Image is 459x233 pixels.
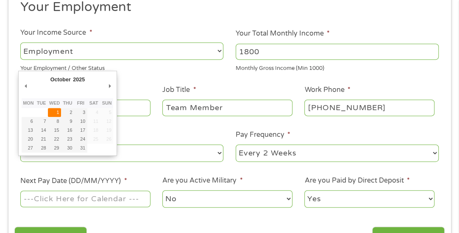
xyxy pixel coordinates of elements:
[48,126,61,135] button: 15
[106,80,113,92] button: Next Month
[74,117,87,126] button: 10
[61,117,74,126] button: 9
[22,126,35,135] button: 13
[35,126,48,135] button: 14
[20,177,127,186] label: Next Pay Date (DD/MM/YYYY)
[49,100,60,105] abbr: Wednesday
[236,29,330,38] label: Your Total Monthly Income
[49,74,72,86] div: October
[20,191,150,207] input: Use the arrow keys to pick a date
[304,176,409,185] label: Are you Paid by Direct Deposit
[48,117,61,126] button: 8
[63,100,72,105] abbr: Thursday
[22,117,35,126] button: 6
[20,28,92,37] label: Your Income Source
[20,61,223,73] div: Your Employment / Other Status
[72,74,86,86] div: 2025
[48,108,61,117] button: 1
[23,100,33,105] abbr: Monday
[35,144,48,153] button: 28
[236,61,439,73] div: Monthly Gross Income (Min 1000)
[236,44,439,60] input: 1800
[61,135,74,144] button: 23
[74,126,87,135] button: 17
[61,144,74,153] button: 30
[304,100,434,116] input: (231) 754-4010
[162,86,196,94] label: Job Title
[22,135,35,144] button: 20
[48,144,61,153] button: 29
[48,135,61,144] button: 22
[35,135,48,144] button: 21
[89,100,98,105] abbr: Saturday
[61,108,74,117] button: 2
[74,135,87,144] button: 24
[162,176,242,185] label: Are you Active Military
[162,100,292,116] input: Cashier
[37,100,46,105] abbr: Tuesday
[35,117,48,126] button: 7
[304,86,350,94] label: Work Phone
[74,108,87,117] button: 3
[22,144,35,153] button: 27
[22,80,29,92] button: Previous Month
[61,126,74,135] button: 16
[74,144,87,153] button: 31
[77,100,84,105] abbr: Friday
[236,130,290,139] label: Pay Frequency
[102,100,112,105] abbr: Sunday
